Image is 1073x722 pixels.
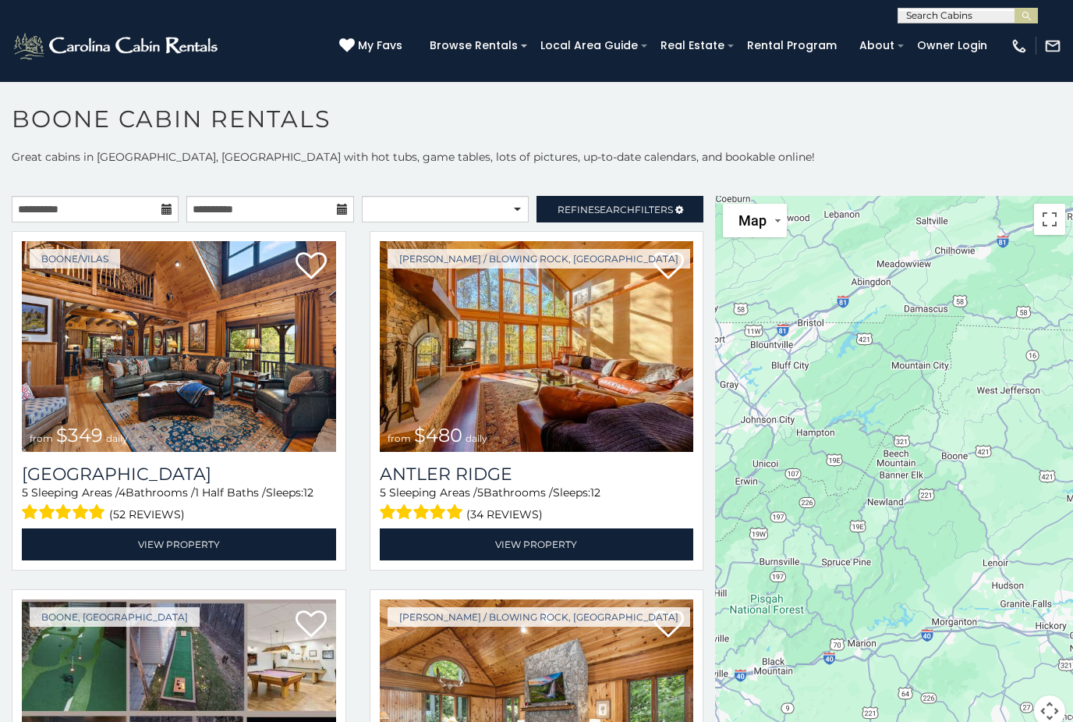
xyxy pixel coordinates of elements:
[477,485,483,500] span: 5
[739,34,845,58] a: Rental Program
[303,485,313,500] span: 12
[380,528,694,560] a: View Property
[380,485,694,525] div: Sleeping Areas / Bathrooms / Sleeps:
[22,241,336,452] a: Diamond Creek Lodge from $349 daily
[590,485,600,500] span: 12
[533,34,646,58] a: Local Area Guide
[852,34,902,58] a: About
[594,204,635,215] span: Search
[723,204,787,237] button: Change map style
[106,432,128,444] span: daily
[109,504,185,525] span: (52 reviews)
[380,485,386,500] span: 5
[296,609,327,642] a: Add to favorites
[380,464,694,485] a: Antler Ridge
[22,464,336,485] h3: Diamond Creek Lodge
[558,204,673,215] span: Refine Filters
[195,485,266,500] span: 1 Half Baths /
[380,241,694,452] img: Antler Ridge
[422,34,526,58] a: Browse Rentals
[536,196,703,222] a: RefineSearchFilters
[653,34,732,58] a: Real Estate
[22,485,336,525] div: Sleeping Areas / Bathrooms / Sleeps:
[22,241,336,452] img: Diamond Creek Lodge
[119,485,126,500] span: 4
[22,485,28,500] span: 5
[30,249,120,269] a: Boone/Vilas
[388,249,690,269] a: [PERSON_NAME] / Blowing Rock, [GEOGRAPHIC_DATA]
[388,607,690,627] a: [PERSON_NAME] / Blowing Rock, [GEOGRAPHIC_DATA]
[388,432,411,444] span: from
[1011,37,1028,55] img: phone-regular-white.png
[30,607,200,627] a: Boone, [GEOGRAPHIC_DATA]
[358,37,402,54] span: My Favs
[738,212,767,229] span: Map
[466,504,543,525] span: (34 reviews)
[30,432,53,444] span: from
[22,464,336,485] a: [GEOGRAPHIC_DATA]
[380,241,694,452] a: Antler Ridge from $480 daily
[12,30,222,62] img: White-1-2.png
[339,37,406,55] a: My Favs
[1034,204,1065,235] button: Toggle fullscreen view
[22,528,336,560] a: View Property
[1044,37,1061,55] img: mail-regular-white.png
[466,432,487,444] span: daily
[56,424,103,446] span: $349
[909,34,995,58] a: Owner Login
[414,424,462,446] span: $480
[296,251,327,283] a: Add to favorites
